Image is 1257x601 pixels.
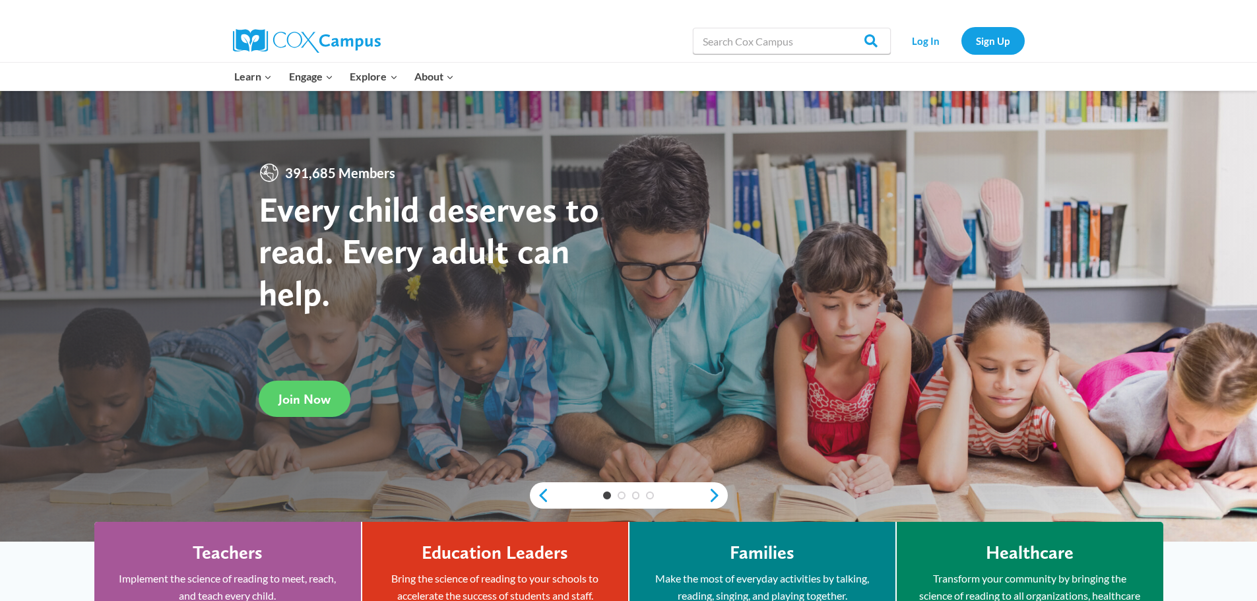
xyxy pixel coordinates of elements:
[193,542,263,564] h4: Teachers
[603,491,611,499] a: 1
[289,68,333,85] span: Engage
[708,488,728,503] a: next
[234,68,272,85] span: Learn
[646,491,654,499] a: 4
[632,491,640,499] a: 3
[259,381,350,417] a: Join Now
[618,491,626,499] a: 2
[280,162,401,183] span: 391,685 Members
[226,63,463,90] nav: Primary Navigation
[897,27,1025,54] nav: Secondary Navigation
[414,68,454,85] span: About
[350,68,397,85] span: Explore
[693,28,891,54] input: Search Cox Campus
[233,29,381,53] img: Cox Campus
[278,391,331,407] span: Join Now
[897,27,955,54] a: Log In
[730,542,794,564] h4: Families
[961,27,1025,54] a: Sign Up
[530,482,728,509] div: content slider buttons
[530,488,550,503] a: previous
[986,542,1074,564] h4: Healthcare
[259,188,599,314] strong: Every child deserves to read. Every adult can help.
[422,542,568,564] h4: Education Leaders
